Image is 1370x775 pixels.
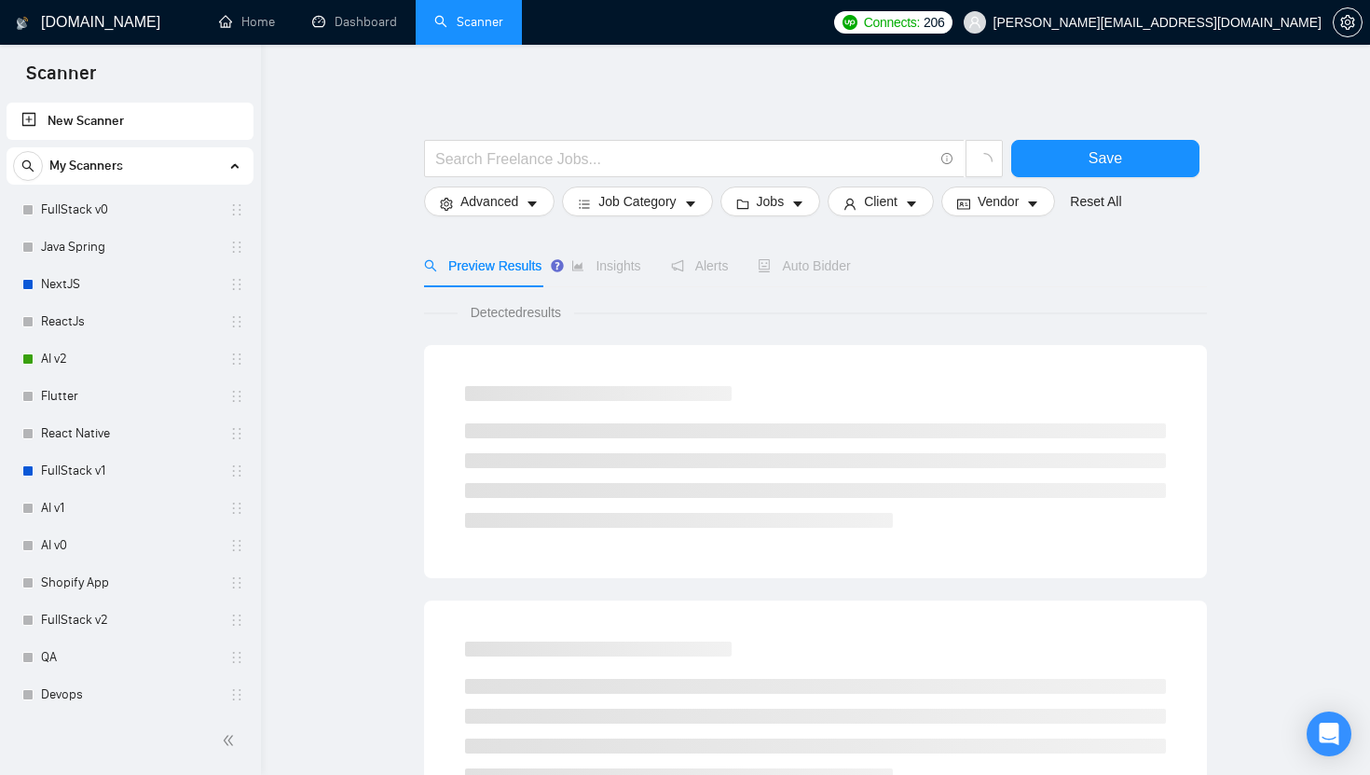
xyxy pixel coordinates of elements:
span: Auto Bidder [758,258,850,273]
span: caret-down [1026,197,1039,211]
span: Job Category [598,191,676,212]
a: Devops [41,676,218,713]
span: holder [229,426,244,441]
a: React Native [41,415,218,452]
span: caret-down [684,197,697,211]
a: AI v2 [41,340,218,378]
span: holder [229,613,244,628]
span: holder [229,538,244,553]
span: double-left [222,731,240,750]
span: holder [229,389,244,404]
button: settingAdvancedcaret-down [424,187,555,216]
span: robot [758,259,771,272]
span: holder [229,650,244,665]
a: Reset All [1070,191,1121,212]
div: Open Intercom Messenger [1307,712,1351,756]
span: setting [1334,15,1362,30]
span: My Scanners [49,147,123,185]
span: holder [229,687,244,702]
a: New Scanner [21,103,239,140]
span: holder [229,240,244,255]
span: Advanced [460,191,518,212]
span: notification [671,259,684,272]
a: Flutter [41,378,218,415]
input: Search Freelance Jobs... [435,147,933,171]
a: AI v0 [41,527,218,564]
li: New Scanner [7,103,253,140]
a: Java Spring [41,228,218,266]
button: userClientcaret-down [828,187,934,216]
span: 206 [924,12,944,33]
a: dashboardDashboard [312,14,397,30]
button: barsJob Categorycaret-down [562,187,712,216]
span: holder [229,501,244,516]
img: upwork-logo.png [843,15,857,30]
span: search [14,159,42,173]
span: Save [1089,146,1122,170]
span: caret-down [526,197,539,211]
span: Detected results [458,302,574,323]
span: Jobs [757,191,785,212]
span: Connects: [864,12,920,33]
a: searchScanner [434,14,503,30]
span: loading [976,153,993,170]
button: search [13,151,43,181]
a: homeHome [219,14,275,30]
span: holder [229,352,244,367]
span: area-chart [571,259,584,272]
a: setting [1333,15,1363,30]
span: idcard [957,197,970,211]
a: AI v1 [41,490,218,527]
span: Preview Results [424,258,541,273]
span: search [424,259,437,272]
span: Insights [571,258,640,273]
span: Alerts [671,258,729,273]
img: logo [16,8,29,38]
span: user [843,197,856,211]
span: holder [229,464,244,478]
a: FullStack v0 [41,191,218,228]
a: NextJS [41,266,218,303]
button: setting [1333,7,1363,37]
button: Save [1011,140,1199,177]
span: Client [864,191,897,212]
span: holder [229,202,244,217]
span: caret-down [905,197,918,211]
button: idcardVendorcaret-down [941,187,1055,216]
span: setting [440,197,453,211]
span: Vendor [978,191,1019,212]
span: bars [578,197,591,211]
div: Tooltip anchor [549,257,566,274]
span: Scanner [11,60,111,99]
a: QA [41,639,218,676]
a: FullStack v2 [41,602,218,639]
a: Shopify App [41,564,218,602]
span: holder [229,314,244,329]
a: ReactJs [41,303,218,340]
a: FullStack v1 [41,452,218,490]
span: info-circle [941,153,953,165]
span: holder [229,575,244,590]
span: caret-down [791,197,804,211]
span: folder [736,197,749,211]
span: user [968,16,981,29]
button: folderJobscaret-down [720,187,821,216]
span: holder [229,277,244,292]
